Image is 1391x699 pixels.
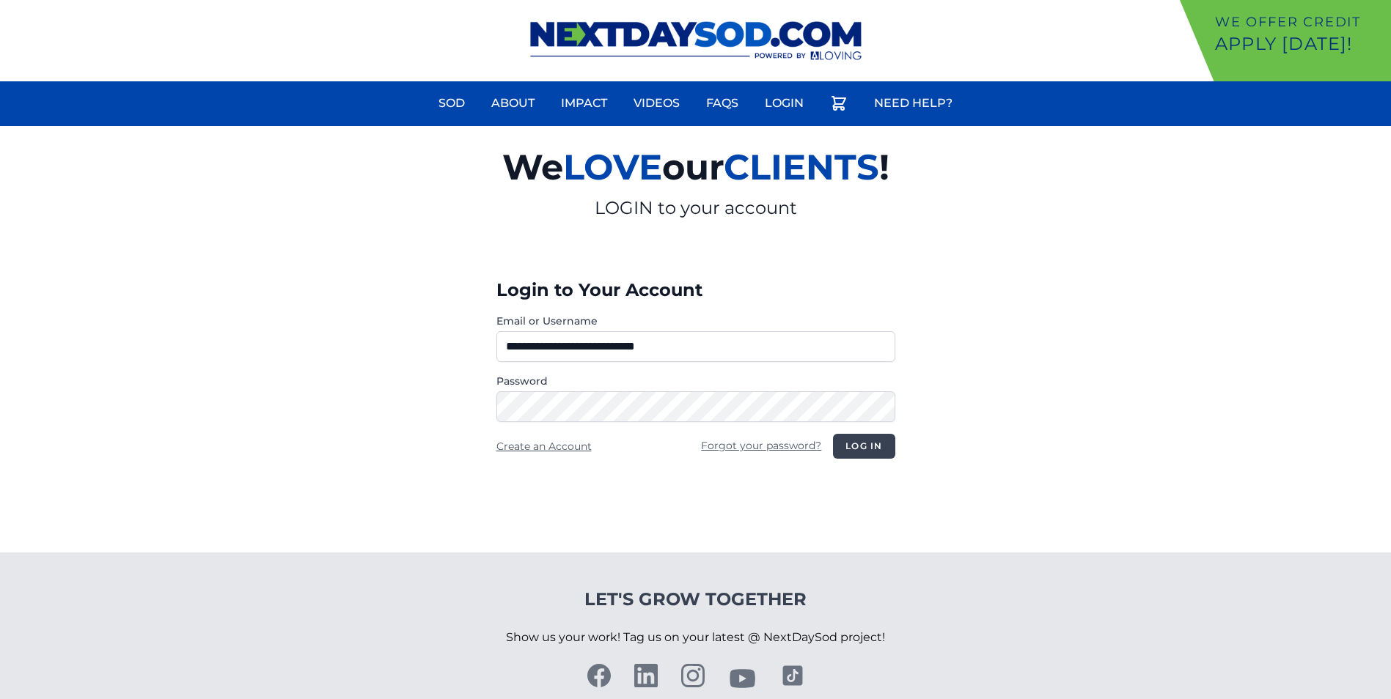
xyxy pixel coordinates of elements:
span: LOVE [563,146,662,188]
a: Forgot your password? [701,439,821,452]
label: Password [496,374,895,388]
h3: Login to Your Account [496,278,895,302]
p: LOGIN to your account [332,196,1060,220]
a: Videos [625,86,689,121]
a: Need Help? [865,86,961,121]
span: CLIENTS [724,146,879,188]
h2: We our ! [332,138,1060,196]
h4: Let's Grow Together [506,588,885,611]
a: Impact [552,86,616,121]
p: Show us your work! Tag us on your latest @ NextDaySod project! [506,611,885,664]
a: FAQs [697,86,747,121]
p: Apply [DATE]! [1215,32,1385,56]
a: Login [756,86,812,121]
label: Email or Username [496,314,895,328]
a: Sod [430,86,474,121]
p: We offer Credit [1215,12,1385,32]
a: Create an Account [496,440,592,453]
a: About [482,86,543,121]
button: Log in [833,434,895,459]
